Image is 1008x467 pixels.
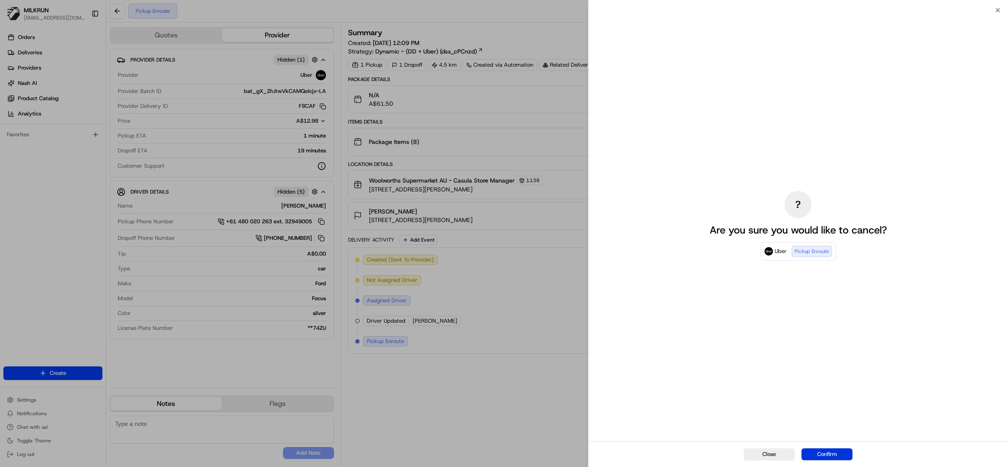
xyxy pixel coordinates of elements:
button: Confirm [801,448,852,460]
p: Are you sure you would like to cancel? [710,223,887,237]
span: Uber [775,247,787,256]
div: ? [784,191,812,218]
button: Close [744,448,795,460]
img: Uber [764,247,773,256]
